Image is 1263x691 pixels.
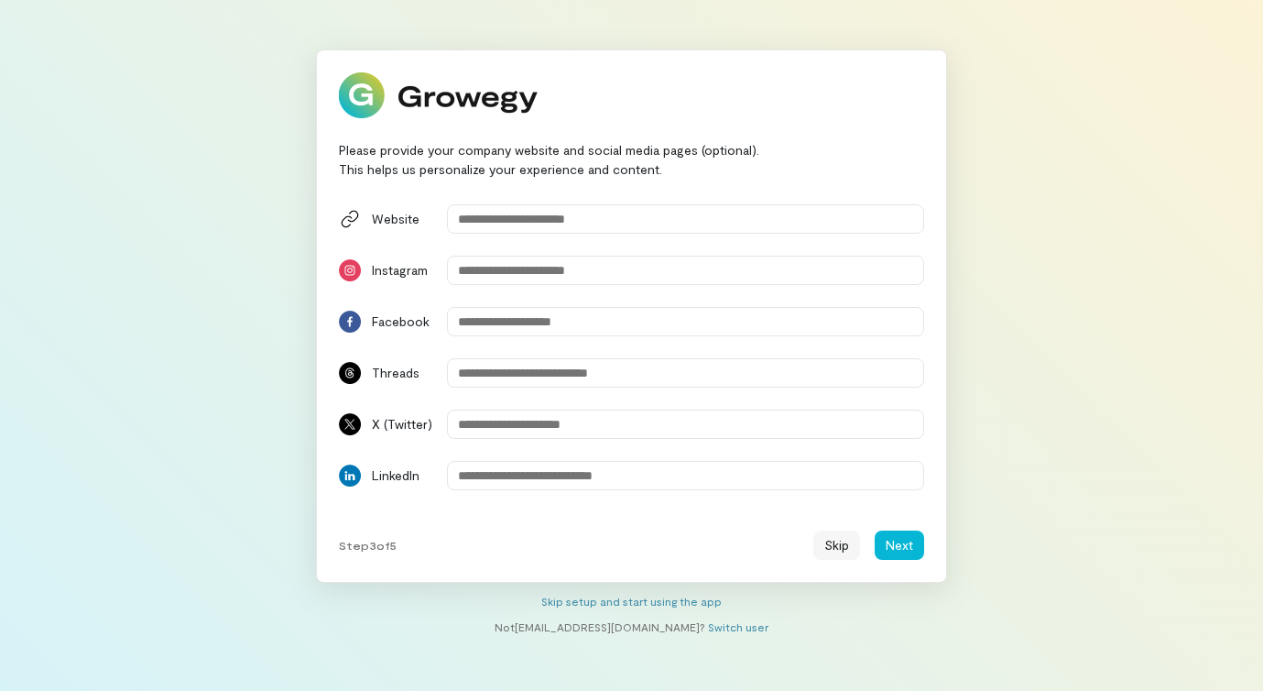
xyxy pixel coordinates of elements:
div: LinkedIn [372,466,436,485]
button: Skip [813,531,860,560]
span: Not [EMAIL_ADDRESS][DOMAIN_NAME] ? [495,620,705,633]
span: Step 3 of 5 [339,538,397,553]
div: Instagram [372,261,436,280]
a: Switch user [708,620,768,633]
input: Instagram [447,256,925,285]
img: Threads [339,362,361,384]
img: Facebook [339,311,361,333]
button: Next [875,531,924,560]
input: Threads [447,358,925,388]
div: Website [372,210,436,228]
div: X (Twitter) [372,415,436,433]
img: Growegy logo [339,72,539,118]
img: Instagram [339,259,361,281]
input: X (Twitter) [447,410,925,439]
div: Please provide your company website and social media pages (optional). This helps us personalize ... [339,140,925,179]
input: Facebook [447,307,925,336]
div: Threads [372,364,436,382]
img: X [339,413,361,435]
input: Website [447,204,925,234]
div: Facebook [372,313,436,331]
a: Skip setup and start using the app [541,595,722,608]
input: LinkedIn [447,461,925,490]
img: LinkedIn [339,465,361,487]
